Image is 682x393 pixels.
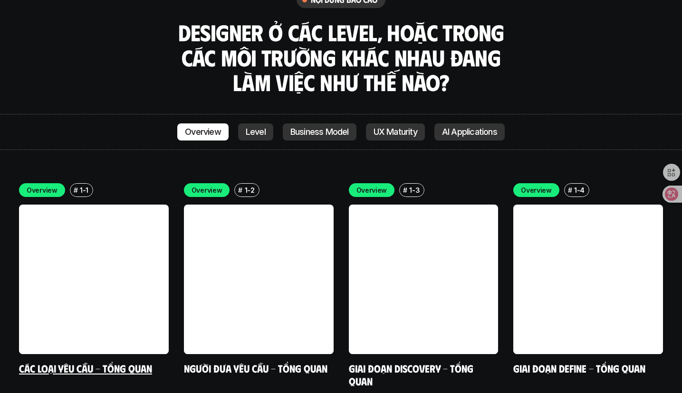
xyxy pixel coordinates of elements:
[27,185,58,195] p: Overview
[366,123,425,140] a: UX Maturity
[175,20,508,95] h3: Designer ở các level, hoặc trong các môi trường khác nhau đang làm việc như thế nào?
[349,362,476,388] a: Giai đoạn Discovery - Tổng quan
[177,123,229,140] a: Overview
[513,362,645,374] a: Giai đoạn Define - Tổng quan
[184,362,327,374] a: Người đưa yêu cầu - Tổng quan
[521,185,552,195] p: Overview
[409,185,420,195] p: 1-3
[185,127,221,137] p: Overview
[19,362,152,374] a: Các loại yêu cầu - Tổng quan
[574,185,585,195] p: 1-4
[283,123,356,140] a: Business Model
[74,187,78,194] h6: #
[374,127,417,137] p: UX Maturity
[442,127,497,137] p: AI Applications
[434,123,505,140] a: AI Applications
[568,187,572,194] h6: #
[356,185,387,195] p: Overview
[80,185,88,195] p: 1-1
[245,185,255,195] p: 1-2
[246,127,266,137] p: Level
[290,127,349,137] p: Business Model
[238,123,273,140] a: Level
[403,187,407,194] h6: #
[192,185,222,195] p: Overview
[238,187,242,194] h6: #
